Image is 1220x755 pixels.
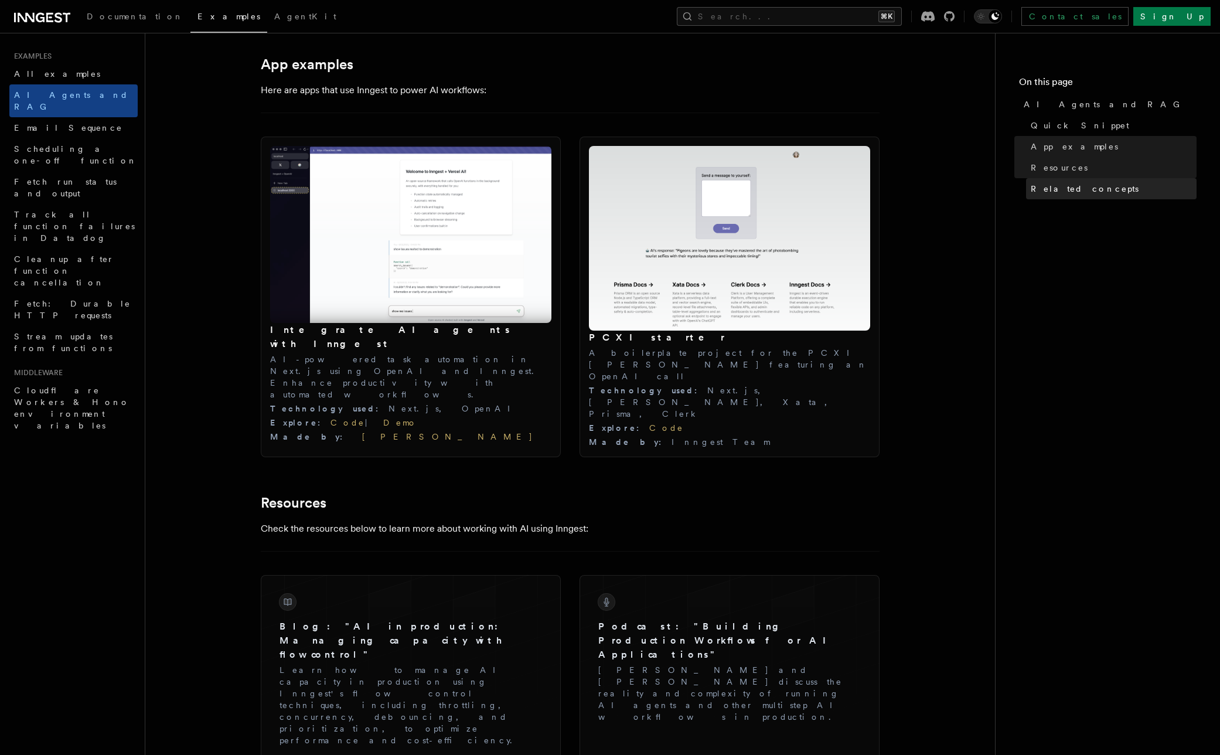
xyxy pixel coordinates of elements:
div: Next.js, OpenAI [270,403,551,414]
span: Made by : [589,437,672,447]
a: Code [649,423,684,433]
a: [PERSON_NAME] [353,432,533,441]
span: Related concepts [1031,183,1139,195]
span: App examples [1031,141,1118,152]
a: All examples [9,63,138,84]
a: Examples [190,4,267,33]
span: AgentKit [274,12,336,21]
a: Podcast: "Building Production Workflows for AI Applications"[PERSON_NAME] and [PERSON_NAME] discu... [589,584,870,732]
a: Stream updates from functions [9,326,138,359]
a: Resources [261,495,326,511]
a: Code [330,418,365,427]
span: All examples [14,69,100,79]
span: AI Agents and RAG [14,90,128,111]
a: Documentation [80,4,190,32]
p: Here are apps that use Inngest to power AI workflows: [261,82,730,98]
h3: Blog: "AI in production: Managing capacity with flow control" [280,620,542,662]
img: Integrate AI agents with Inngest [270,146,551,323]
span: Resources [1031,162,1088,174]
div: | [270,417,551,428]
span: Fetch: Durable HTTP requests [14,299,131,320]
a: Fetch run status and output [9,171,138,204]
div: Next.js, [PERSON_NAME], Xata, Prisma, Clerk [589,385,870,420]
a: Related concepts [1026,178,1197,199]
span: Track all function failures in Datadog [14,210,135,243]
kbd: ⌘K [878,11,895,22]
img: PCXI starter [589,146,870,331]
div: Inngest Team [589,436,870,448]
span: Documentation [87,12,183,21]
a: Cloudflare Workers & Hono environment variables [9,380,138,436]
a: Contact sales [1021,7,1129,26]
span: AI Agents and RAG [1024,98,1186,110]
a: App examples [1026,136,1197,157]
a: AgentKit [267,4,343,32]
h3: PCXI starter [589,331,870,345]
p: [PERSON_NAME] and [PERSON_NAME] discuss the reality and complexity of running AI agents and other... [598,664,861,723]
span: Scheduling a one-off function [14,144,137,165]
span: Cleanup after function cancellation [14,254,114,287]
a: Fetch: Durable HTTP requests [9,293,138,326]
span: Technology used : [589,386,707,395]
span: Explore : [270,418,330,427]
span: Email Sequence [14,123,122,132]
button: Toggle dark mode [974,9,1002,23]
a: Track all function failures in Datadog [9,204,138,249]
a: App examples [261,56,353,73]
p: Learn how to manage AI capacity in production using Inngest's flow control techniques, including ... [280,664,542,746]
p: Check the resources below to learn more about working with AI using Inngest: [261,521,730,537]
a: Cleanup after function cancellation [9,249,138,293]
span: Stream updates from functions [14,332,113,353]
a: Email Sequence [9,117,138,138]
a: Sign Up [1133,7,1211,26]
a: AI Agents and RAG [9,84,138,117]
a: AI Agents and RAG [1019,94,1197,115]
span: Examples [197,12,260,21]
a: Demo [383,418,417,427]
button: Search...⌘K [677,7,902,26]
span: Middleware [9,368,63,377]
h3: Integrate AI agents with Inngest [270,323,551,351]
span: Made by : [270,432,353,441]
h4: On this page [1019,75,1197,94]
a: Scheduling a one-off function [9,138,138,171]
a: Resources [1026,157,1197,178]
span: Technology used : [270,404,389,413]
span: Cloudflare Workers & Hono environment variables [14,386,130,430]
a: Quick Snippet [1026,115,1197,136]
h3: Podcast: "Building Production Workflows for AI Applications" [598,620,861,662]
span: Quick Snippet [1031,120,1129,131]
p: A boilerplate project for the PCXI [PERSON_NAME] featuring an OpenAI call [589,347,870,382]
span: Explore : [589,423,649,433]
span: Fetch run status and output [14,177,117,198]
span: Examples [9,52,52,61]
p: AI-powered task automation in Next.js using OpenAI and Inngest. Enhance productivity with automat... [270,353,551,400]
